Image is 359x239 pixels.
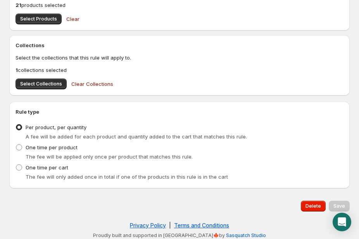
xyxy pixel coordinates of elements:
button: Select Collections [16,79,67,89]
span: Clear [66,15,79,23]
span: Delete [305,203,321,209]
p: collections selected [16,66,343,74]
span: Select Collections [20,81,62,87]
span: One time per product [26,144,78,150]
a: Terms and Conditions [174,222,229,229]
h2: Collections [16,41,343,49]
p: Select the collections that this rule will apply to. [16,54,343,61]
div: Open Intercom Messenger [333,213,351,231]
button: Clear [62,11,84,27]
button: Delete [301,201,326,212]
span: One time per cart [26,164,68,171]
p: Proudly built and supported in [GEOGRAPHIC_DATA]🍁by [13,232,346,239]
button: Clear Collections [67,76,118,92]
span: Select Products [20,16,57,22]
h2: Rule type [16,108,343,116]
span: Clear Collections [71,80,113,88]
span: Per product, per quantity [26,124,86,130]
a: Sasquatch Studio [226,232,266,238]
span: A fee will be added for each product and quantity added to the cart that matches this rule. [26,133,247,140]
b: 21 [16,2,21,8]
button: Select Products [16,14,62,24]
span: The fee will only added once in total if one of the products in this rule is in the cart [26,174,228,180]
p: products selected [16,1,343,9]
span: The fee will be applied only once per product that matches this rule. [26,154,193,160]
b: 1 [16,67,18,73]
span: | [169,222,171,229]
a: Privacy Policy [130,222,166,229]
